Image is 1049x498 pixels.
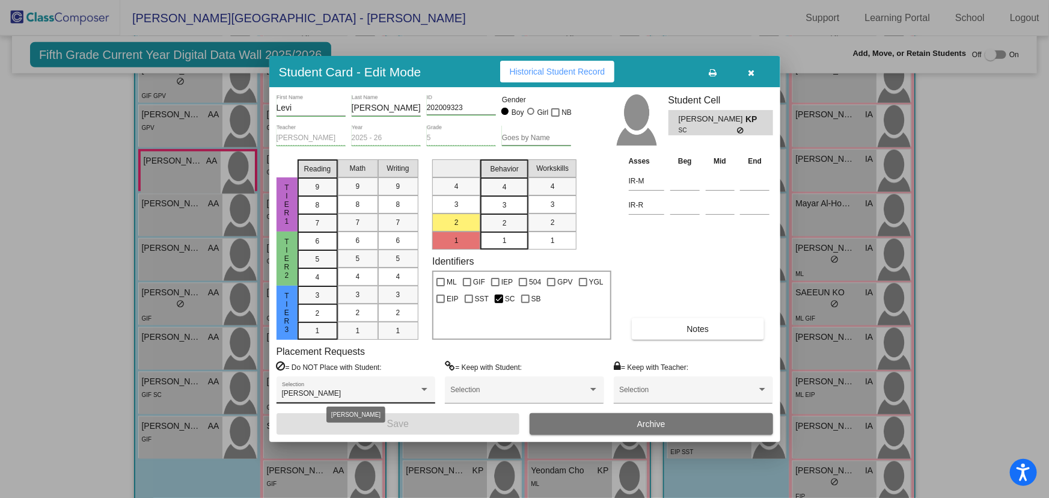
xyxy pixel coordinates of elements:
label: = Do NOT Place with Student: [277,361,382,373]
span: [PERSON_NAME] [679,113,745,126]
span: 9 [316,182,320,192]
span: SB [531,292,541,306]
span: 5 [316,254,320,265]
div: Girl [537,107,549,118]
span: 9 [396,181,400,192]
span: EIP [447,292,458,306]
span: YGL [589,275,604,289]
span: Tier1 [281,183,292,226]
span: GPV [557,275,572,289]
h3: Student Cell [668,94,773,106]
span: 1 [316,325,320,336]
span: 3 [316,290,320,301]
th: Asses [626,155,667,168]
h3: Student Card - Edit Mode [279,64,421,79]
input: assessment [629,196,664,214]
span: Workskills [536,163,569,174]
span: Archive [637,419,665,429]
span: 3 [503,200,507,211]
span: 2 [316,308,320,319]
span: Behavior [491,164,519,174]
span: 7 [316,218,320,229]
span: 4 [316,272,320,283]
span: 2 [503,218,507,229]
button: Historical Student Record [500,61,615,82]
span: SST [475,292,489,306]
span: NB [561,105,572,120]
span: 6 [396,235,400,246]
span: 504 [529,275,541,289]
span: 4 [551,181,555,192]
span: tier2 [281,238,292,280]
span: 4 [356,271,360,282]
span: IEP [501,275,513,289]
input: Enter ID [427,104,496,112]
span: 8 [356,199,360,210]
input: teacher [277,134,346,143]
span: SC [679,126,737,135]
span: 2 [396,307,400,318]
span: 8 [396,199,400,210]
span: ML [447,275,457,289]
th: End [737,155,772,168]
span: 3 [356,289,360,300]
input: assessment [629,172,664,190]
input: grade [427,134,496,143]
th: Mid [703,155,738,168]
input: goes by name [502,134,571,143]
span: 5 [356,253,360,264]
label: = Keep with Student: [445,361,522,373]
span: 1 [396,325,400,336]
span: 4 [396,271,400,282]
span: 3 [551,199,555,210]
span: GIF [473,275,485,289]
div: Boy [511,107,524,118]
th: Beg [667,155,703,168]
button: Save [277,413,520,435]
span: 2 [551,217,555,228]
span: 1 [356,325,360,336]
span: Historical Student Record [510,67,605,76]
span: KP [745,113,762,126]
button: Archive [530,413,773,435]
span: 7 [396,217,400,228]
span: Save [387,419,409,429]
span: 8 [316,200,320,211]
span: 3 [396,289,400,300]
span: 5 [396,253,400,264]
mat-label: Gender [502,94,571,105]
span: tier3 [281,292,292,334]
span: Reading [304,164,331,174]
label: = Keep with Teacher: [614,361,688,373]
span: 1 [503,235,507,246]
span: 2 [356,307,360,318]
label: Identifiers [432,256,474,267]
span: 7 [356,217,360,228]
span: Writing [387,163,409,174]
span: 6 [356,235,360,246]
span: [PERSON_NAME] [282,389,341,398]
span: 6 [316,236,320,247]
span: SC [505,292,515,306]
span: 4 [503,182,507,192]
input: year [352,134,421,143]
button: Notes [632,318,764,340]
span: 9 [356,181,360,192]
span: 1 [551,235,555,246]
span: Notes [687,324,709,334]
span: Math [350,163,366,174]
label: Placement Requests [277,346,365,357]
